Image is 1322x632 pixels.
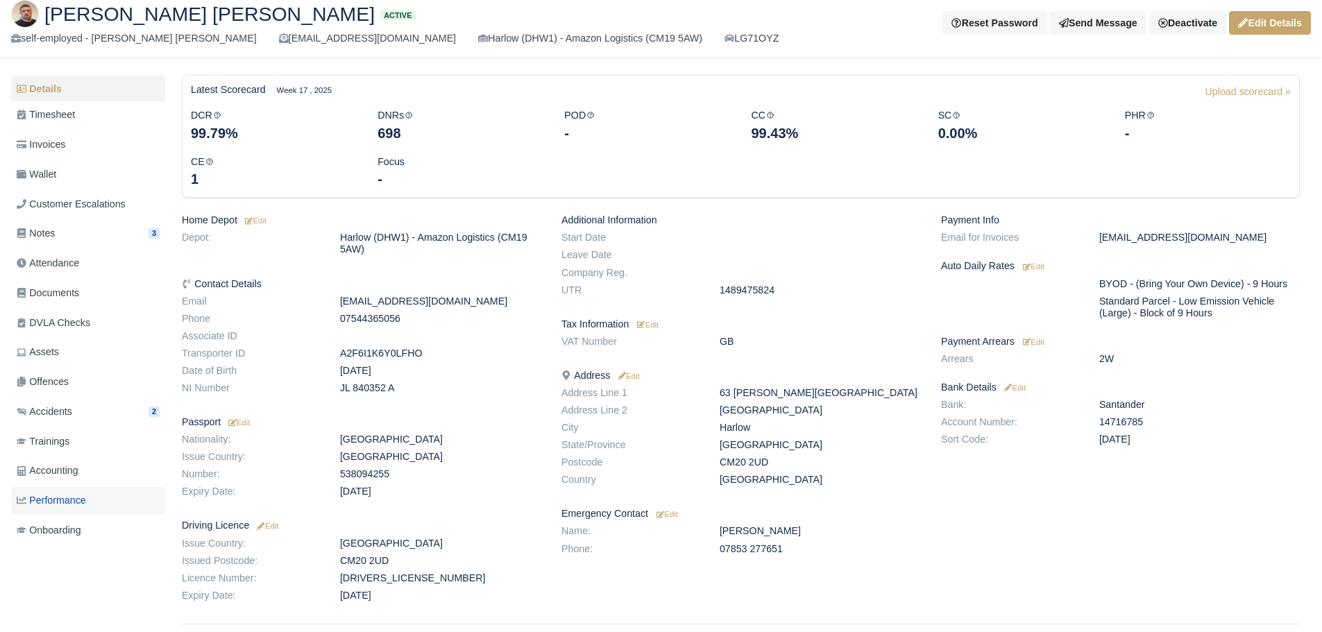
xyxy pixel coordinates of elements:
a: Trainings [11,428,165,455]
dd: 538094255 [330,468,551,480]
div: POD [554,108,740,143]
dt: Address Line 1 [551,387,709,399]
a: Assets [11,339,165,366]
a: Edit [1020,336,1044,347]
span: Assets [17,344,59,360]
div: Harlow (DHW1) - Amazon Logistics (CM19 5AW) [478,31,702,46]
span: Accounting [17,463,78,479]
h6: Contact Details [182,278,541,290]
h6: Address [561,370,920,382]
small: Edit [255,522,278,530]
div: PHR [1115,108,1301,143]
div: Focus [367,154,554,189]
dd: [GEOGRAPHIC_DATA] [330,538,551,549]
iframe: Chat Widget [1253,565,1322,632]
dt: Issue Country: [171,451,330,463]
dd: BYOD - (Bring Your Own Device) - 9 Hours [1089,278,1310,290]
div: 99.43% [751,123,917,143]
dt: VAT Number [551,336,709,348]
span: 3 [149,228,160,239]
dd: [GEOGRAPHIC_DATA] [330,434,551,445]
span: Customer Escalations [17,196,126,212]
a: Attendance [11,250,165,277]
div: CC [740,108,927,143]
dd: [DRIVERS_LICENSE_NUMBER] [330,572,551,584]
dd: [GEOGRAPHIC_DATA] [709,439,931,451]
dt: Issue Country: [171,538,330,549]
dd: Harlow [709,422,931,434]
dt: NI Number [171,382,330,394]
dt: Email [171,296,330,307]
a: Timesheet [11,101,165,128]
div: - [564,123,730,143]
dt: Name: [551,525,709,537]
a: Details [11,76,165,102]
div: - [378,169,543,189]
span: Timesheet [17,107,75,123]
dt: City [551,422,709,434]
small: Edit [637,321,659,329]
a: Edit [616,370,639,381]
a: Onboarding [11,517,165,544]
div: - [1125,123,1291,143]
a: Deactivate [1149,11,1226,35]
span: Wallet [17,166,56,182]
dd: GB [709,336,931,348]
dd: [DATE] [330,590,551,601]
div: [EMAIL_ADDRESS][DOMAIN_NAME] [279,31,456,46]
dd: CM20 2UD [709,456,931,468]
small: Week 17 , 2025 [277,84,332,96]
dt: Number: [171,468,330,480]
button: Reset Password [942,11,1046,35]
dd: 07544365056 [330,313,551,325]
h6: Payment Arrears [941,336,1300,348]
dt: Phone: [551,543,709,555]
dd: Santander [1089,399,1310,411]
a: LG71OYZ [724,31,779,46]
dd: Harlow (DHW1) - Amazon Logistics (CM19 5AW) [330,232,551,255]
div: self-employed - [PERSON_NAME] [PERSON_NAME] [11,31,257,46]
h6: Additional Information [561,214,920,226]
dt: Postcode [551,456,709,468]
span: Onboarding [17,522,81,538]
dd: A2F6I1K6Y0LFHO [330,348,551,359]
div: DCR [180,108,367,143]
h6: Latest Scorecard [191,84,266,96]
a: Offences [11,368,165,395]
div: 698 [378,123,543,143]
dd: 63 [PERSON_NAME][GEOGRAPHIC_DATA] [709,387,931,399]
span: Performance [17,493,86,509]
dd: 14716785 [1089,416,1310,428]
a: Wallet [11,161,165,188]
div: SC [928,108,1115,143]
a: Edit [654,508,678,519]
dd: CM20 2UD [330,555,551,567]
dt: Sort Code: [931,434,1089,445]
dd: [EMAIL_ADDRESS][DOMAIN_NAME] [1089,232,1310,244]
a: Edit [1020,260,1044,271]
div: 1 [191,169,357,189]
span: Offences [17,374,69,390]
dt: Nationality: [171,434,330,445]
h6: Auto Daily Rates [941,260,1300,272]
span: DVLA Checks [17,315,90,331]
div: 0.00% [938,123,1104,143]
dt: Account Number: [931,416,1089,428]
dd: [EMAIL_ADDRESS][DOMAIN_NAME] [330,296,551,307]
dd: [GEOGRAPHIC_DATA] [709,404,931,416]
span: Active [380,10,415,21]
dd: 2W [1089,353,1310,365]
a: Edit [243,214,266,225]
span: Accidents [17,404,72,420]
a: Documents [11,280,165,307]
h6: Emergency Contact [561,508,920,520]
span: Attendance [17,255,79,271]
dt: Leave Date [551,249,709,261]
dt: UTR [551,284,709,296]
div: 99.79% [191,123,357,143]
dt: Date of Birth [171,365,330,377]
dt: Phone [171,313,330,325]
span: Trainings [17,434,69,450]
dd: [DATE] [330,486,551,497]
